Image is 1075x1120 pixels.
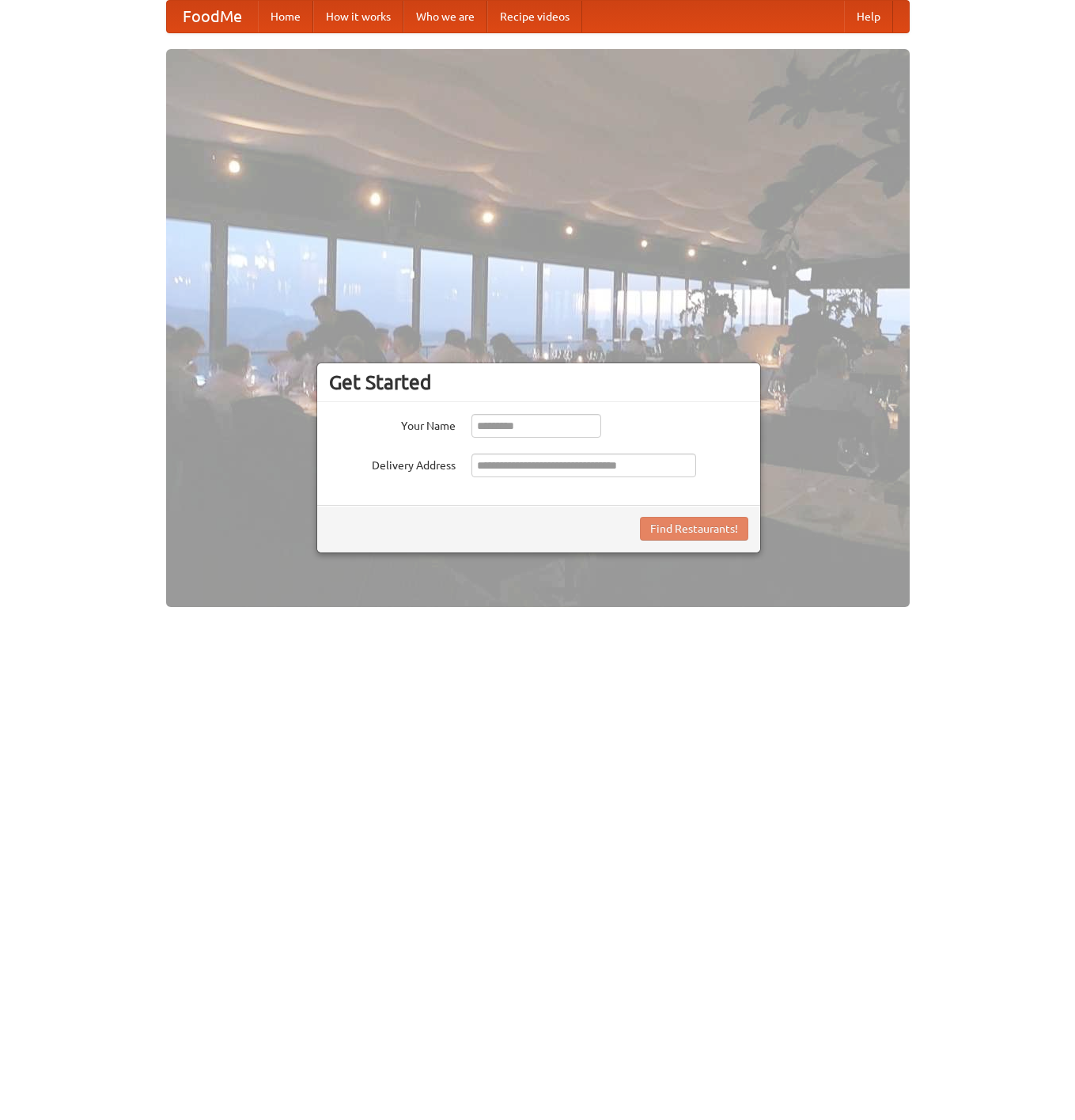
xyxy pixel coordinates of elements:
[329,370,748,394] h3: Get Started
[487,1,582,32] a: Recipe videos
[329,414,456,434] label: Your Name
[329,454,456,473] label: Delivery Address
[258,1,313,32] a: Home
[640,517,748,541] button: Find Restaurants!
[313,1,403,32] a: How it works
[844,1,893,32] a: Help
[167,1,258,32] a: FoodMe
[403,1,487,32] a: Who we are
